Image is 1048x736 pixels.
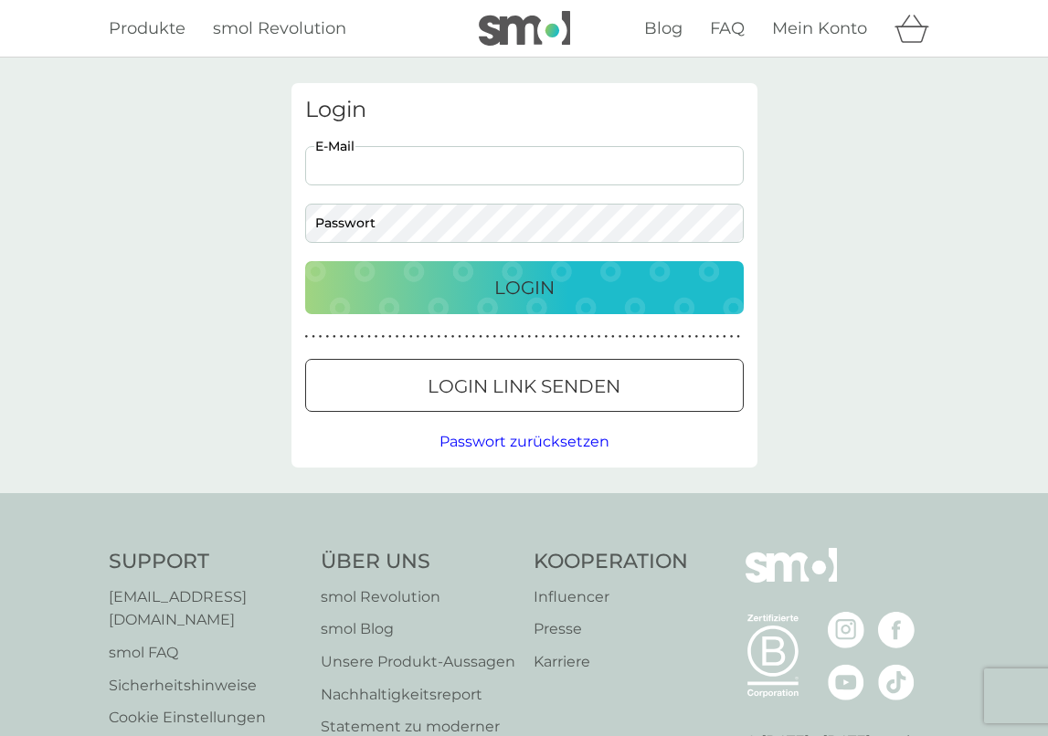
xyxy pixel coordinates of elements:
img: besuche die smol Instagram Seite [828,612,864,648]
a: Presse [534,617,688,641]
p: ● [590,332,594,342]
p: ● [660,332,663,342]
p: ● [388,332,392,342]
p: ● [653,332,657,342]
p: ● [444,332,448,342]
p: ● [492,332,496,342]
p: ● [611,332,615,342]
p: ● [625,332,629,342]
p: ● [333,332,336,342]
a: Influencer [534,585,688,609]
p: ● [632,332,636,342]
p: ● [604,332,608,342]
p: ● [513,332,517,342]
span: FAQ [710,18,745,38]
h4: Kooperation [534,548,688,576]
h3: Login [305,97,744,123]
p: ● [472,332,476,342]
p: ● [723,332,726,342]
p: ● [646,332,650,342]
img: smol [479,11,570,46]
p: ● [319,332,323,342]
p: ● [709,332,713,342]
a: FAQ [710,16,745,42]
button: Login [305,261,744,314]
p: ● [465,332,469,342]
h4: Über Uns [321,548,515,576]
p: ● [695,332,699,342]
p: ● [417,332,420,342]
p: ● [674,332,678,342]
p: ● [367,332,371,342]
a: smol Revolution [213,16,346,42]
p: ● [577,332,580,342]
p: ● [521,332,524,342]
a: Blog [644,16,683,42]
p: ● [486,332,490,342]
span: smol Revolution [213,18,346,38]
p: ● [619,332,622,342]
p: ● [507,332,511,342]
a: Nachhaltigkeitsreport [321,683,515,707]
a: Produkte [109,16,185,42]
a: smol Revolution [321,585,515,609]
a: smol FAQ [109,641,302,665]
p: ● [479,332,482,342]
button: Passwort zurücksetzen [439,430,609,454]
p: ● [563,332,566,342]
p: ● [305,332,309,342]
p: ● [458,332,461,342]
p: ● [430,332,434,342]
p: Cookie Einstellungen [109,706,302,730]
a: Karriere [534,650,688,674]
p: ● [451,332,455,342]
p: Login [494,273,555,302]
p: ● [584,332,588,342]
p: ● [375,332,378,342]
p: ● [312,332,315,342]
p: ● [423,332,427,342]
p: ● [598,332,601,342]
a: Mein Konto [772,16,867,42]
p: ● [640,332,643,342]
p: ● [569,332,573,342]
p: ● [688,332,692,342]
p: ● [715,332,719,342]
p: ● [535,332,538,342]
p: ● [730,332,734,342]
p: ● [396,332,399,342]
span: Mein Konto [772,18,867,38]
a: Unsere Produkt‑Aussagen [321,650,515,674]
span: Blog [644,18,683,38]
p: ● [340,332,344,342]
p: ● [346,332,350,342]
p: ● [402,332,406,342]
p: ● [736,332,740,342]
a: [EMAIL_ADDRESS][DOMAIN_NAME] [109,585,302,632]
p: ● [354,332,357,342]
img: smol [746,548,837,610]
p: ● [528,332,532,342]
p: ● [702,332,705,342]
img: besuche die smol Facebook Seite [878,612,915,648]
a: smol Blog [321,617,515,641]
p: Login Link senden [428,372,620,401]
span: Produkte [109,18,185,38]
p: ● [556,332,559,342]
p: ● [325,332,329,342]
a: Sicherheitshinweise [109,674,302,698]
h4: Support [109,548,302,576]
p: ● [548,332,552,342]
p: ● [437,332,440,342]
p: ● [667,332,671,342]
button: Login Link senden [305,359,744,412]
